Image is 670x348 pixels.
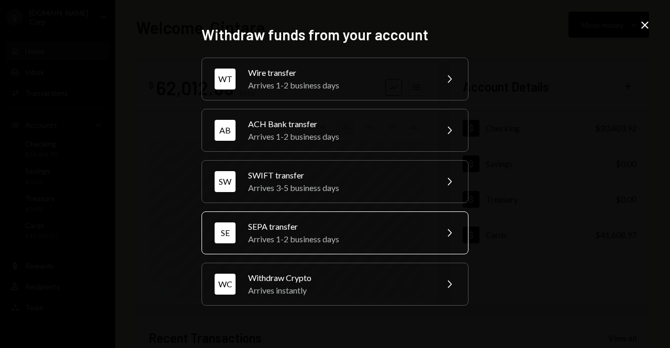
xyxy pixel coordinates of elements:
div: SE [215,222,236,243]
div: SWIFT transfer [248,169,430,182]
div: Arrives 1-2 business days [248,130,430,143]
button: ABACH Bank transferArrives 1-2 business days [202,109,468,152]
div: Arrives 1-2 business days [248,233,430,245]
div: ACH Bank transfer [248,118,430,130]
button: SESEPA transferArrives 1-2 business days [202,211,468,254]
button: WTWire transferArrives 1-2 business days [202,58,468,100]
div: WC [215,274,236,295]
h2: Withdraw funds from your account [202,25,468,45]
div: SW [215,171,236,192]
div: Arrives 1-2 business days [248,79,430,92]
div: Arrives instantly [248,284,430,297]
div: Arrives 3-5 business days [248,182,430,194]
div: AB [215,120,236,141]
div: Withdraw Crypto [248,272,430,284]
div: WT [215,69,236,89]
div: Wire transfer [248,66,430,79]
button: WCWithdraw CryptoArrives instantly [202,263,468,306]
div: SEPA transfer [248,220,430,233]
button: SWSWIFT transferArrives 3-5 business days [202,160,468,203]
